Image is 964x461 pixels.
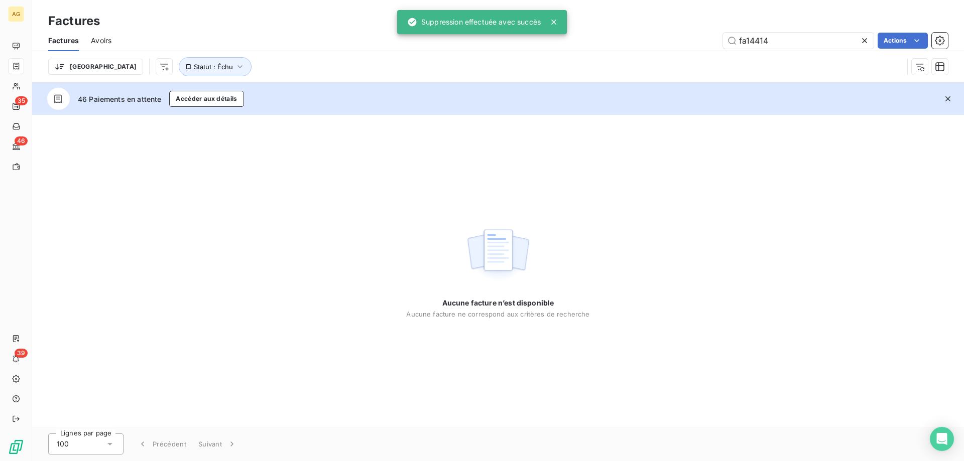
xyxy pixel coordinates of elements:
span: Statut : Échu [194,63,233,71]
span: Aucune facture ne correspond aux critères de recherche [406,310,589,318]
h3: Factures [48,12,100,30]
span: 100 [57,439,69,449]
button: Actions [878,33,928,49]
div: Open Intercom Messenger [930,427,954,451]
span: Factures [48,36,79,46]
button: Suivant [192,433,243,454]
span: Avoirs [91,36,111,46]
span: 46 Paiements en attente [78,94,161,104]
button: Accéder aux détails [169,91,244,107]
button: [GEOGRAPHIC_DATA] [48,59,143,75]
div: AG [8,6,24,22]
input: Rechercher [723,33,874,49]
img: Logo LeanPay [8,439,24,455]
div: Suppression effectuée avec succès [407,13,541,31]
button: Statut : Échu [179,57,252,76]
span: Aucune facture n’est disponible [442,298,554,308]
button: Précédent [132,433,192,454]
img: empty state [466,224,530,286]
span: 35 [15,96,28,105]
span: 46 [15,136,28,145]
span: 39 [15,349,28,358]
